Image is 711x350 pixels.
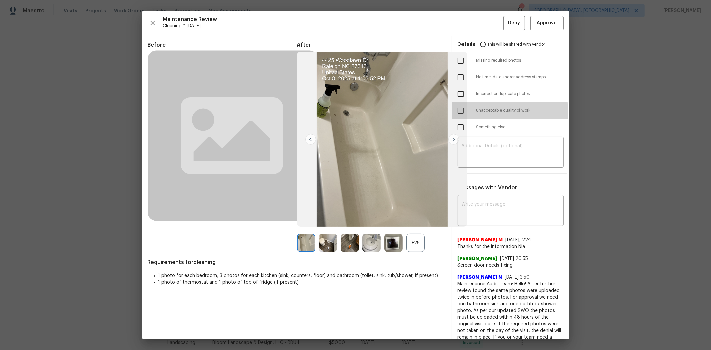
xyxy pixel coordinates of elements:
span: Cleaning * [DATE] [163,23,503,29]
span: Requirements for cleaning [148,259,446,266]
img: left-chevron-button-url [305,134,316,145]
span: Thanks for the information Nia [458,243,564,250]
span: Messages with Vendor [458,185,517,190]
span: Something else [476,124,564,130]
button: Deny [503,16,525,30]
div: Something else [452,119,569,136]
div: Unacceptable quality of work [452,102,569,119]
span: [DATE] 20:55 [500,256,528,261]
span: No time, date and/or address stamps [476,74,564,80]
span: Deny [508,19,520,27]
span: [PERSON_NAME] [458,255,498,262]
li: 1 photo of thermostat and 1 photo of top of fridge (if present) [158,279,446,286]
div: Incorrect or duplicate photos [452,86,569,102]
span: Unacceptable quality of work [476,108,564,113]
span: [DATE], 22:1 [506,238,531,242]
div: No time, date and/or address stamps [452,69,569,86]
span: Screen door needs fixing [458,262,564,269]
span: [DATE] 3:50 [505,275,530,280]
span: Approve [537,19,557,27]
span: [PERSON_NAME] M [458,237,503,243]
span: [PERSON_NAME] N [458,274,502,281]
span: Before [148,42,297,48]
span: Maintenance Review [163,16,503,23]
span: After [297,42,446,48]
div: +25 [406,234,425,252]
div: Missing required photos [452,52,569,69]
img: right-chevron-button-url [448,134,459,145]
span: This will be shared with vendor [488,36,545,52]
span: Incorrect or duplicate photos [476,91,564,97]
span: Details [458,36,476,52]
button: Approve [530,16,564,30]
span: Missing required photos [476,58,564,63]
li: 1 photo for each bedroom, 3 photos for each kitchen (sink, counters, floor) and bathroom (toilet,... [158,272,446,279]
